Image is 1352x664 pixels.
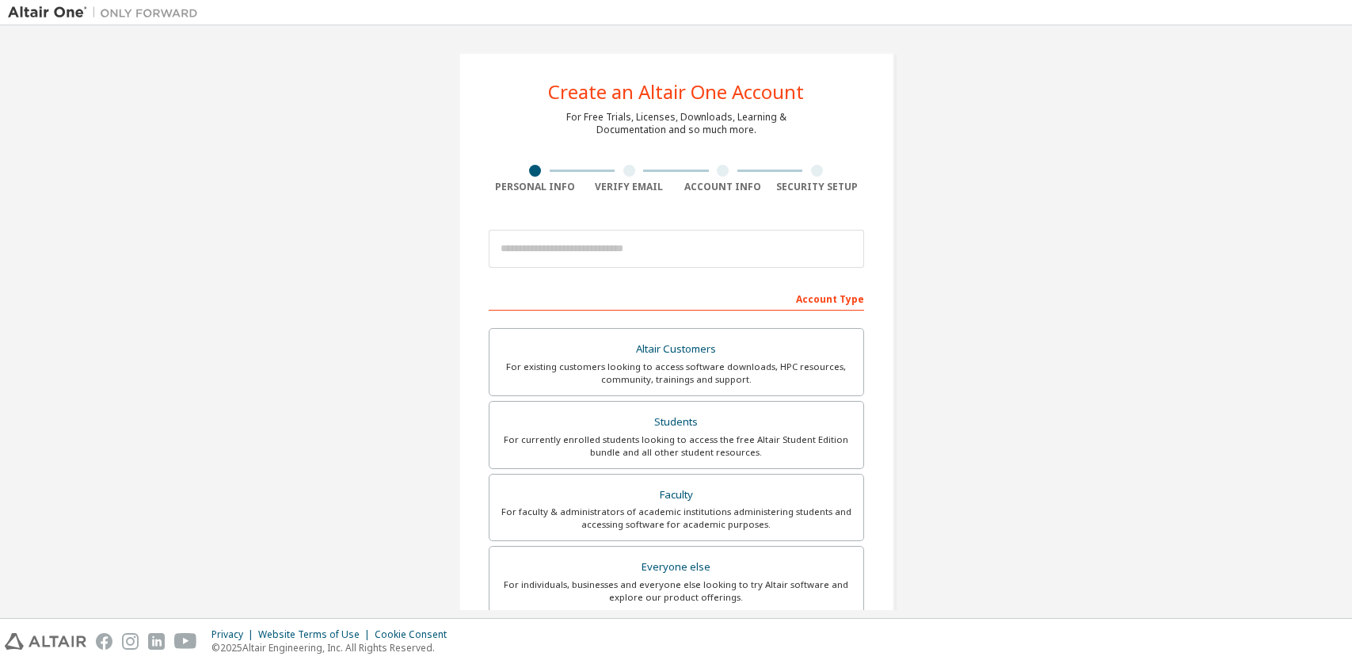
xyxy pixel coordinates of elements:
div: Everyone else [499,556,854,578]
div: Account Type [489,285,864,311]
img: instagram.svg [122,633,139,650]
div: Privacy [211,628,258,641]
div: Verify Email [582,181,676,193]
img: facebook.svg [96,633,112,650]
div: For currently enrolled students looking to access the free Altair Student Edition bundle and all ... [499,433,854,459]
div: For Free Trials, Licenses, Downloads, Learning & Documentation and so much more. [566,111,786,136]
div: Account Info [676,181,771,193]
div: Website Terms of Use [258,628,375,641]
div: For faculty & administrators of academic institutions administering students and accessing softwa... [499,506,854,531]
div: Personal Info [489,181,583,193]
p: © 2025 Altair Engineering, Inc. All Rights Reserved. [211,641,456,654]
img: Altair One [8,5,206,21]
img: altair_logo.svg [5,633,86,650]
div: Faculty [499,484,854,506]
div: Cookie Consent [375,628,456,641]
div: For existing customers looking to access software downloads, HPC resources, community, trainings ... [499,361,854,386]
div: Students [499,411,854,433]
div: Security Setup [770,181,864,193]
img: youtube.svg [174,633,197,650]
img: linkedin.svg [148,633,165,650]
div: For individuals, businesses and everyone else looking to try Altair software and explore our prod... [499,578,854,604]
div: Altair Customers [499,338,854,361]
div: Create an Altair One Account [548,82,804,101]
